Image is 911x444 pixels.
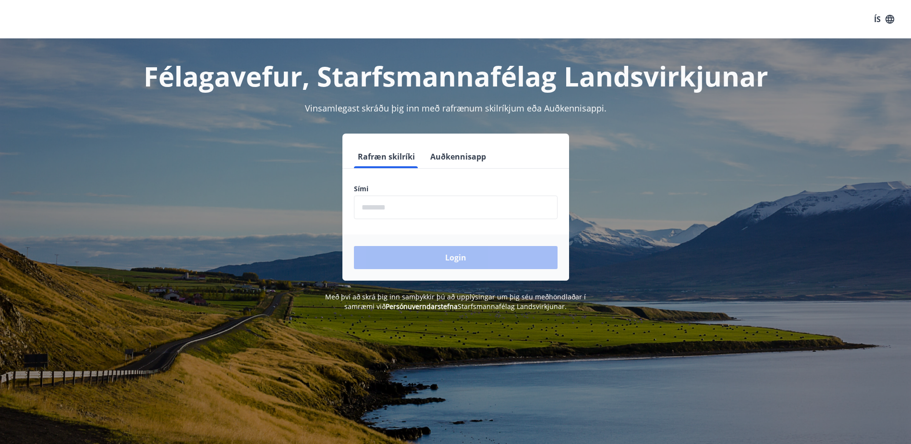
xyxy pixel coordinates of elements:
h1: Félagavefur, Starfsmannafélag Landsvirkjunar [121,58,790,94]
span: Með því að skrá þig inn samþykkir þú að upplýsingar um þig séu meðhöndlaðar í samræmi við Starfsm... [325,292,586,311]
button: Auðkennisapp [426,145,490,168]
a: Persónuverndarstefna [386,302,458,311]
label: Sími [354,184,558,194]
button: Rafræn skilríki [354,145,419,168]
button: ÍS [869,11,899,28]
span: Vinsamlegast skráðu þig inn með rafrænum skilríkjum eða Auðkennisappi. [305,102,607,114]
